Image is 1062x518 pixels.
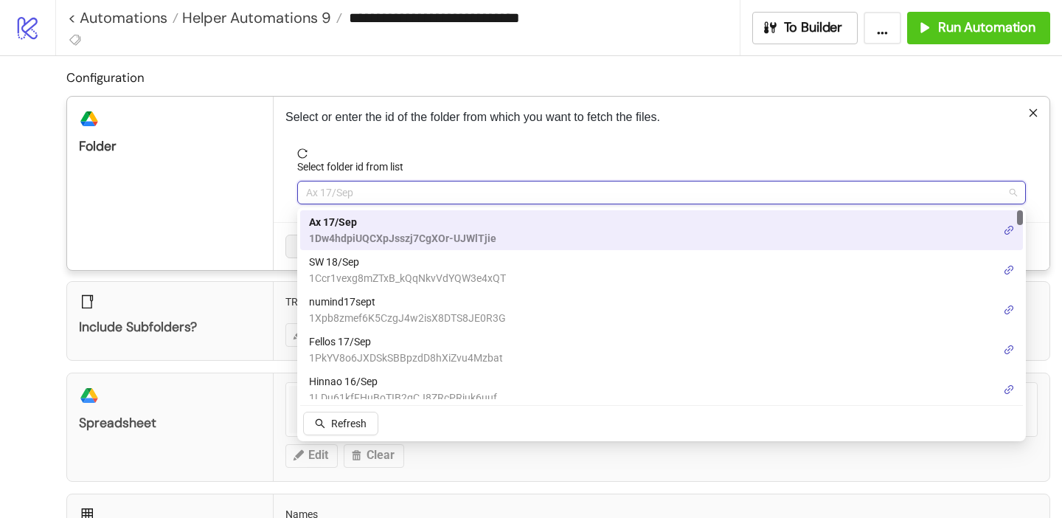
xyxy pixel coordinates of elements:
[309,390,497,406] span: 1LDu61kfFHuBoTIB2gCJ8ZRcPRjuk6uuf
[1004,302,1014,318] a: link
[285,235,340,258] button: Cancel
[297,148,1026,159] span: reload
[66,68,1050,87] h2: Configuration
[300,290,1023,330] div: numind17sept
[309,373,497,390] span: Hinnao 16/Sep
[315,418,325,429] span: search
[1004,225,1014,235] span: link
[309,310,506,326] span: 1Xpb8zmef6K5CzgJ4w2isX8DTS8JE0R3G
[303,412,378,435] button: Refresh
[784,19,843,36] span: To Builder
[285,108,1038,126] p: Select or enter the id of the folder from which you want to fetch the files.
[300,250,1023,290] div: SW 18/Sep
[1004,384,1014,395] span: link
[297,159,413,175] label: Select folder id from list
[309,230,496,246] span: 1Dw4hdpiUQCXpJsszj7CgXOr-UJWlTjie
[309,350,503,366] span: 1PkYV8o6JXDSkSBBpzdD8hXiZvu4Mzbat
[331,418,367,429] span: Refresh
[1004,345,1014,355] span: link
[300,370,1023,410] div: Hinnao 16/Sep (2)
[68,10,178,25] a: < Automations
[1004,222,1014,238] a: link
[1004,342,1014,358] a: link
[752,12,858,44] button: To Builder
[178,10,342,25] a: Helper Automations 9
[1004,305,1014,315] span: link
[309,254,506,270] span: SW 18/Sep
[309,214,496,230] span: Ax 17/Sep
[864,12,901,44] button: ...
[309,334,503,350] span: Fellos 17/Sep
[309,270,506,286] span: 1Ccr1vexg8mZTxB_kQqNkvVdYQW3e4xQT
[306,182,1017,204] span: Ax 17/Sep
[309,294,506,310] span: numind17sept
[178,8,331,27] span: Helper Automations 9
[1004,262,1014,278] a: link
[300,330,1023,370] div: Fellos 17/Sep (HL)
[1004,265,1014,275] span: link
[1028,108,1038,118] span: close
[79,138,261,155] div: Folder
[300,210,1023,250] div: Ax 17/Sep
[1004,381,1014,398] a: link
[907,12,1050,44] button: Run Automation
[938,19,1035,36] span: Run Automation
